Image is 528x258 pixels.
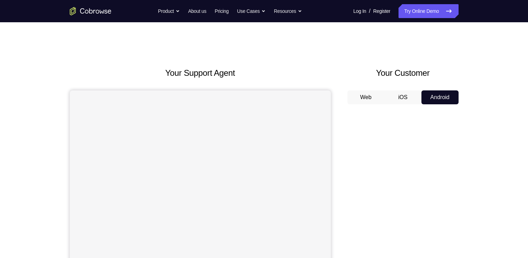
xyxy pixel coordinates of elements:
[237,4,266,18] button: Use Cases
[347,90,385,104] button: Web
[158,4,180,18] button: Product
[369,7,370,15] span: /
[421,90,459,104] button: Android
[353,4,366,18] a: Log In
[373,4,390,18] a: Register
[70,7,111,15] a: Go to the home page
[215,4,228,18] a: Pricing
[70,67,331,79] h2: Your Support Agent
[347,67,459,79] h2: Your Customer
[384,90,421,104] button: iOS
[399,4,458,18] a: Try Online Demo
[274,4,302,18] button: Resources
[188,4,206,18] a: About us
